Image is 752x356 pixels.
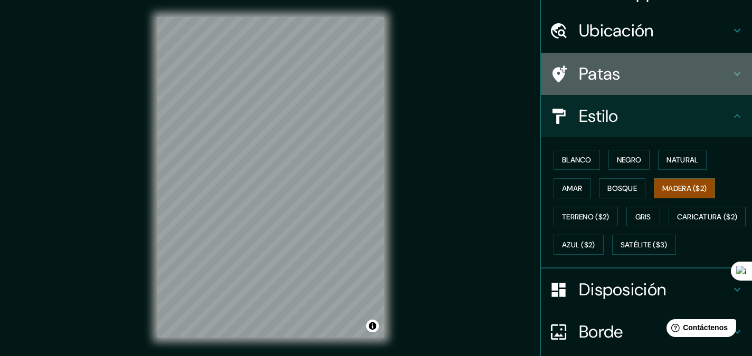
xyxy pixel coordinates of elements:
button: Activar o desactivar atribución [366,320,379,332]
div: Estilo [541,95,752,137]
canvas: Mapa [157,17,384,338]
button: Blanco [554,150,600,170]
font: Natural [667,155,698,165]
button: Negro [608,150,650,170]
font: Negro [617,155,642,165]
font: Satélite ($3) [621,240,668,250]
div: Borde [541,311,752,353]
div: Ubicación [541,9,752,52]
iframe: Lanzador de widgets de ayuda [658,315,740,344]
button: Amar [554,178,591,198]
font: Patas [579,63,621,85]
div: Disposición [541,268,752,311]
div: Patas [541,53,752,95]
font: Terreno ($2) [562,212,610,222]
button: Madera ($2) [654,178,715,198]
button: Caricatura ($2) [669,207,746,227]
font: Ubicación [579,20,654,42]
button: Gris [626,207,660,227]
font: Bosque [607,184,637,193]
font: Gris [635,212,651,222]
font: Amar [562,184,582,193]
font: Borde [579,321,623,343]
button: Terreno ($2) [554,207,618,227]
font: Disposición [579,278,666,301]
button: Natural [658,150,707,170]
button: Bosque [599,178,645,198]
button: Azul ($2) [554,235,604,255]
font: Madera ($2) [662,184,707,193]
font: Azul ($2) [562,240,595,250]
font: Estilo [579,105,618,127]
font: Blanco [562,155,592,165]
button: Satélite ($3) [612,235,676,255]
font: Caricatura ($2) [677,212,738,222]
